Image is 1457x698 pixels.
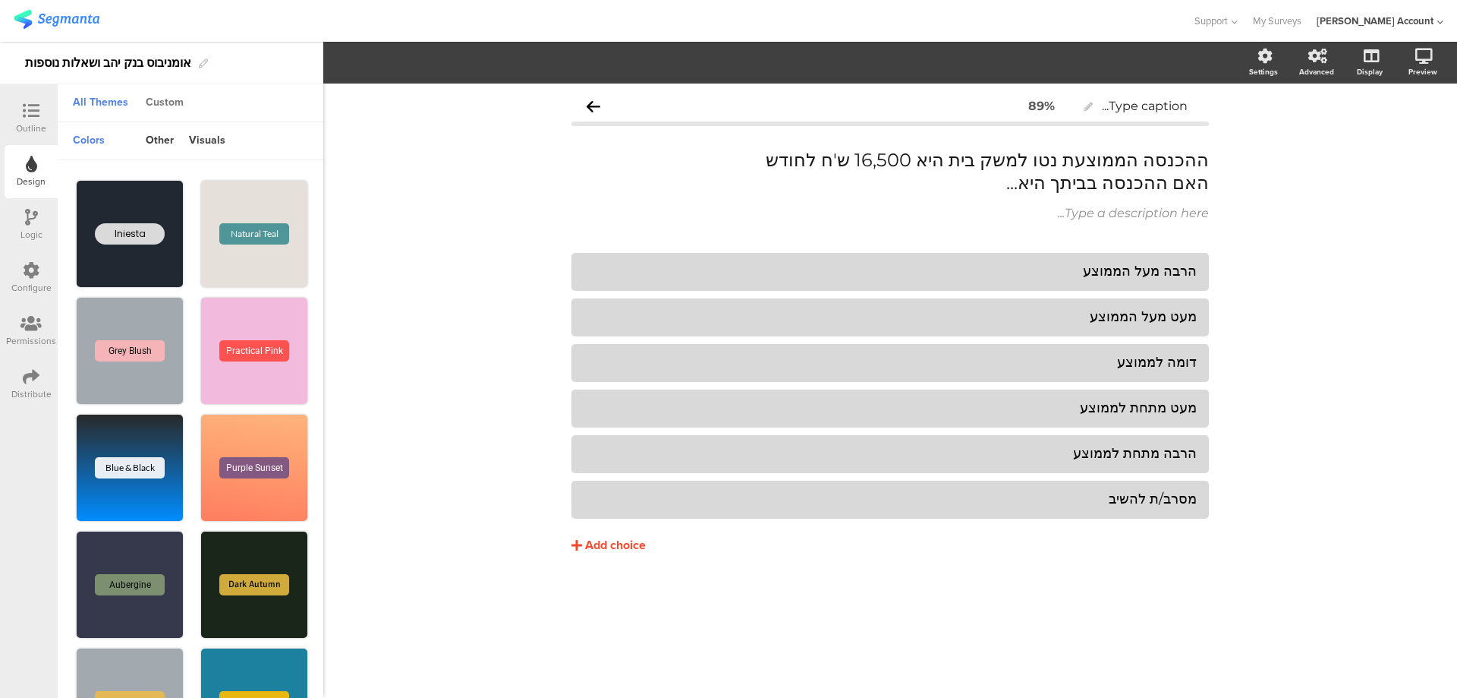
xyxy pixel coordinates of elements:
button: Add choice [571,526,1209,564]
div: Blue & Black [95,457,165,478]
span: Type caption... [1102,99,1188,113]
div: אומניבוס בנק יהב ושאלות נוספות [25,51,191,75]
img: segmanta logo [14,10,99,29]
div: מעט מעל הממוצע [584,308,1197,326]
div: Practical Pink [219,340,289,362]
div: All Themes [65,90,136,116]
div: Dark Autumn [219,574,289,595]
div: Add choice [585,538,646,554]
div: הרבה מעל הממוצע [584,263,1197,280]
div: דומה לממוצע [584,354,1197,371]
div: Logic [20,228,42,242]
div: [PERSON_NAME] Account [1317,14,1433,28]
div: visuals [181,128,233,154]
div: Outline [16,122,46,135]
div: מעט מתחת לממוצע [584,400,1197,417]
div: Permissions [6,334,56,348]
div: Aubergine [95,574,165,595]
div: Distribute [11,387,52,401]
div: Type a description here... [571,206,1209,220]
div: Settings [1249,66,1278,77]
div: 89% [1028,99,1055,113]
div: Preview [1408,66,1437,77]
div: other [138,128,181,154]
div: Configure [11,281,52,295]
div: Custom [138,90,191,116]
div: Natural Teal [219,223,289,245]
p: האם ההכנסה בביתך היא... [571,172,1209,194]
div: Grey Blush [95,340,165,362]
div: הרבה מתחת לממוצע [584,445,1197,463]
div: Purple Sunset [219,457,289,478]
div: Iniesta [95,223,165,245]
div: colors [65,128,112,154]
span: Support [1194,14,1228,28]
p: ההכנסה הממוצעת נטו למשק בית היא 16,500 ש'ח לחודש [571,149,1209,172]
div: מסרב/ת להשיב [584,491,1197,508]
div: Display [1357,66,1383,77]
div: Design [17,175,46,188]
div: Advanced [1299,66,1334,77]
